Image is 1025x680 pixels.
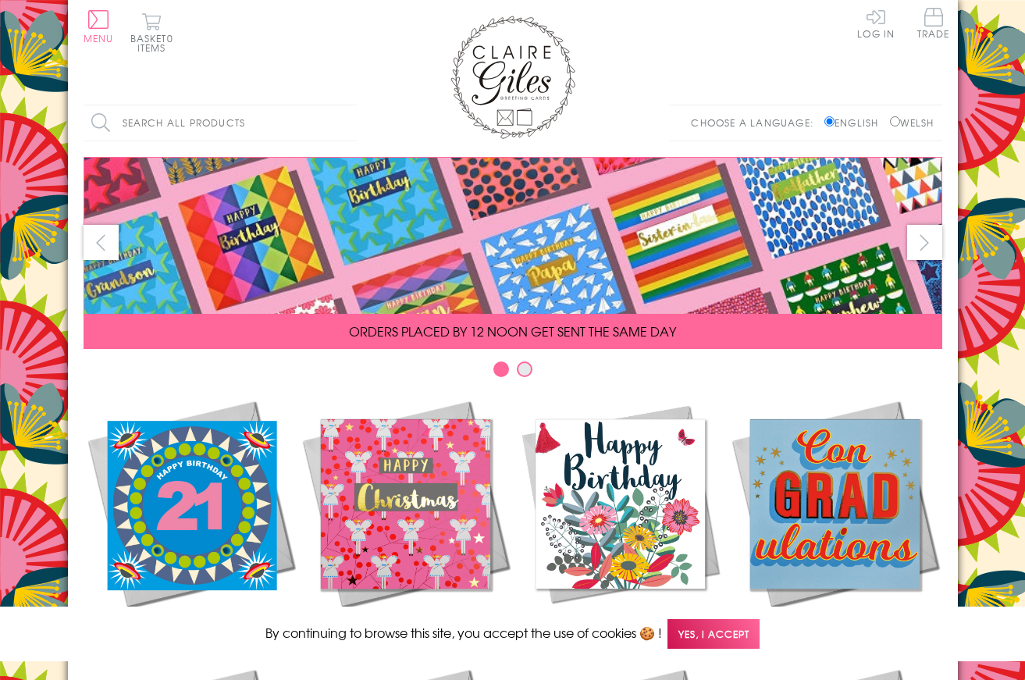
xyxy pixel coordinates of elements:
button: prev [84,225,119,260]
input: Search all products [84,105,357,141]
input: Welsh [890,116,900,126]
a: Academic [728,397,942,642]
button: Basket0 items [130,12,173,52]
img: Claire Giles Greetings Cards [450,16,575,139]
span: Menu [84,31,114,45]
a: New Releases [84,397,298,642]
p: Choose a language: [691,116,821,130]
span: Yes, I accept [667,619,760,650]
label: English [824,116,886,130]
input: Search [341,105,357,141]
button: Carousel Page 1 (Current Slide) [493,361,509,377]
span: Trade [917,8,950,38]
button: Menu [84,10,114,43]
input: English [824,116,835,126]
a: Log In [857,8,895,38]
button: next [907,225,942,260]
span: 0 items [137,31,173,55]
a: Christmas [298,397,513,642]
button: Carousel Page 2 [517,361,532,377]
a: Birthdays [513,397,728,642]
span: ORDERS PLACED BY 12 NOON GET SENT THE SAME DAY [349,322,676,340]
label: Welsh [890,116,934,130]
a: Trade [917,8,950,41]
div: Carousel Pagination [84,361,942,385]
